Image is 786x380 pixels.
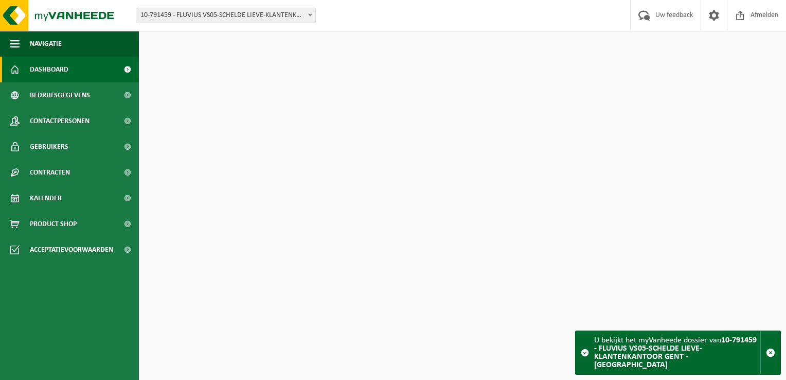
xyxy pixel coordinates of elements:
span: Dashboard [30,57,68,82]
span: Kalender [30,185,62,211]
span: Navigatie [30,31,62,57]
span: Bedrijfsgegevens [30,82,90,108]
span: 10-791459 - FLUVIUS VS05-SCHELDE LIEVE-KLANTENKANTOOR GENT - GENT [136,8,315,23]
span: Gebruikers [30,134,68,160]
span: Contactpersonen [30,108,90,134]
span: Product Shop [30,211,77,237]
span: Acceptatievoorwaarden [30,237,113,263]
strong: 10-791459 - FLUVIUS VS05-SCHELDE LIEVE-KLANTENKANTOOR GENT - [GEOGRAPHIC_DATA] [594,336,757,369]
div: U bekijkt het myVanheede dossier van [594,331,760,374]
span: 10-791459 - FLUVIUS VS05-SCHELDE LIEVE-KLANTENKANTOOR GENT - GENT [136,8,316,23]
span: Contracten [30,160,70,185]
